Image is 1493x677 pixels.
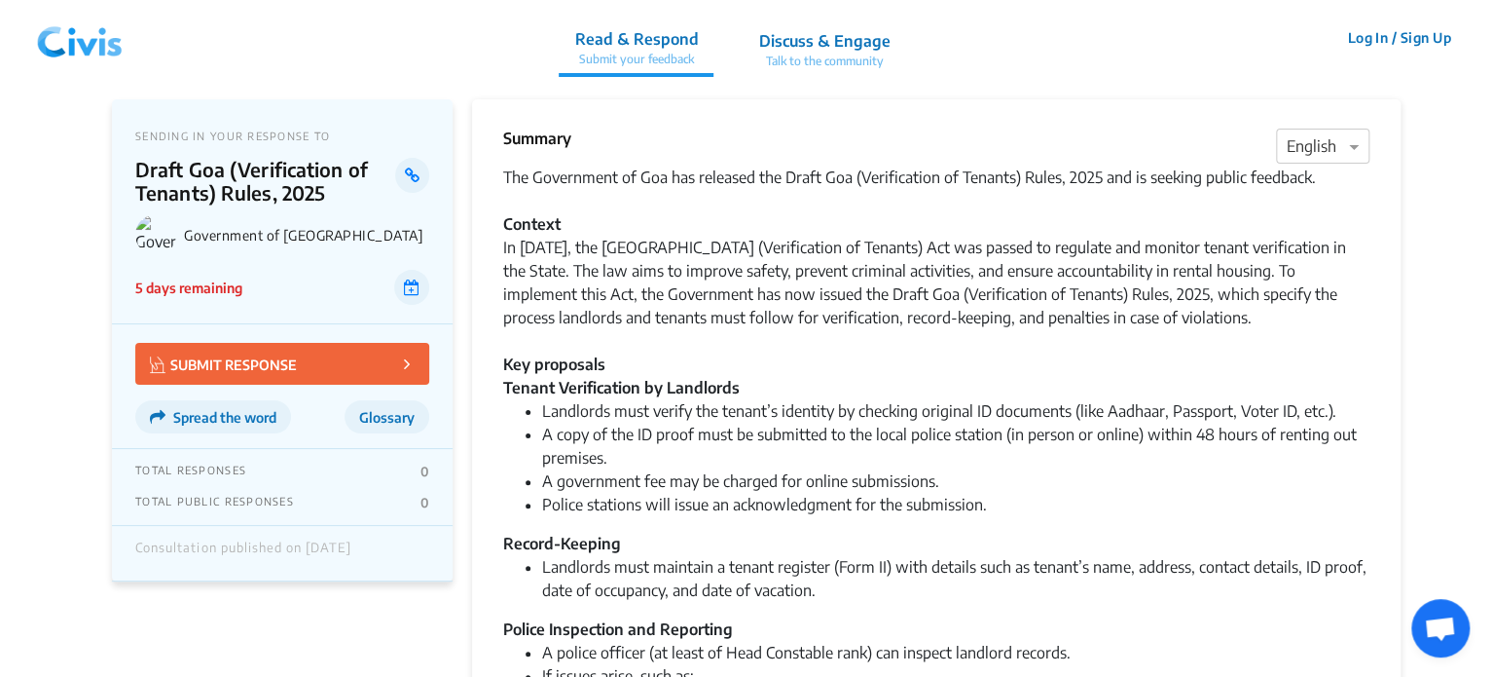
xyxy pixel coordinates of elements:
[29,9,130,67] img: navlogo.png
[503,214,561,234] strong: Context
[503,620,733,639] strong: Police Inspection and Reporting
[503,127,571,150] p: Summary
[135,464,246,479] p: TOTAL RESPONSES
[542,555,1369,602] li: Landlords must maintain a tenant register (Form II) with details such as tenant’s name, address, ...
[574,27,698,51] p: Read & Respond
[542,423,1369,470] li: A copy of the ID proof must be submitted to the local police station (in person or online) within...
[1411,599,1470,658] div: Open chat
[345,400,429,433] button: Glossary
[542,399,1369,423] li: Landlords must verify the tenant’s identity by checking original ID documents (like Aadhaar, Pass...
[503,378,740,397] strong: Tenant Verification by Landlords
[503,355,605,374] strong: Key proposals
[542,641,1369,664] li: A police officer (at least of Head Constable rank) can inspect landlord records.
[758,53,890,70] p: Talk to the community
[420,464,429,479] p: 0
[135,343,429,385] button: SUBMIT RESPONSE
[135,495,294,510] p: TOTAL PUBLIC RESPONSES
[135,278,242,298] p: 5 days remaining
[135,541,351,566] div: Consultation published on [DATE]
[359,409,415,426] span: Glossary
[542,470,1369,493] li: A government fee may be charged for online submissions.
[150,353,297,375] p: SUBMIT RESPONSE
[135,214,176,255] img: Government of Goa logo
[135,158,395,205] p: Draft Goa (Verification of Tenants) Rules, 2025
[135,400,291,433] button: Spread the word
[135,130,429,142] p: SENDING IN YOUR RESPONSE TO
[173,409,276,426] span: Spread the word
[758,29,890,53] p: Discuss & Engage
[184,227,429,244] p: Government of [GEOGRAPHIC_DATA]
[503,236,1369,376] div: In [DATE], the [GEOGRAPHIC_DATA] (Verification of Tenants) Act was passed to regulate and monitor...
[542,493,1369,516] li: Police stations will issue an acknowledgment for the submission.
[503,534,621,553] strong: Record-Keeping
[420,495,429,510] p: 0
[574,51,698,68] p: Submit your feedback
[503,166,1369,236] div: The Government of Goa has released the Draft Goa (Verification of Tenants) Rules, 2025 and is see...
[150,357,165,373] img: Vector.jpg
[1334,22,1464,53] button: Log In / Sign Up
